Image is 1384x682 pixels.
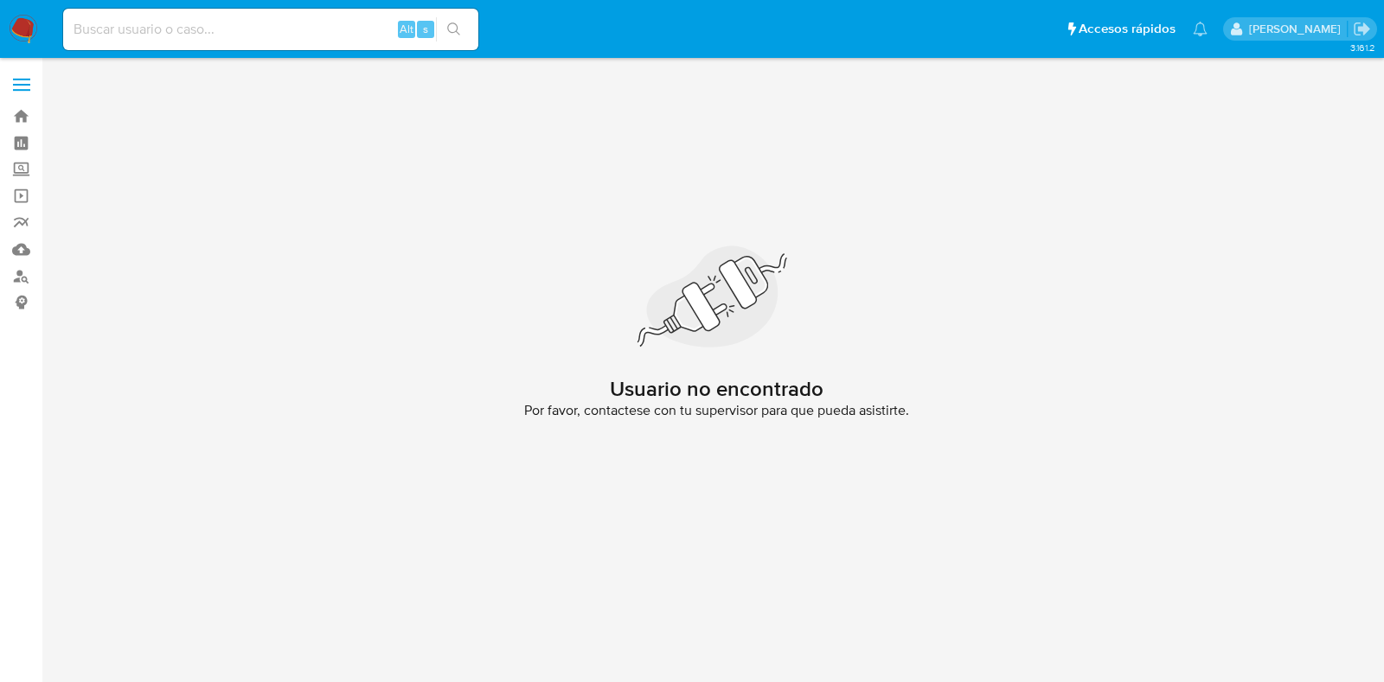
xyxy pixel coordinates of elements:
button: search-icon [436,17,471,41]
span: Por favor, contactese con tu supervisor para que pueda asistirte. [524,402,909,419]
h2: Usuario no encontrado [610,376,823,402]
p: fernando.ftapiamartinez@mercadolibre.com.mx [1249,21,1347,37]
input: Buscar usuario o caso... [63,18,478,41]
span: s [423,21,428,37]
span: Alt [400,21,413,37]
a: Notificaciones [1193,22,1208,36]
a: Salir [1353,20,1371,38]
span: Accesos rápidos [1079,20,1176,38]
